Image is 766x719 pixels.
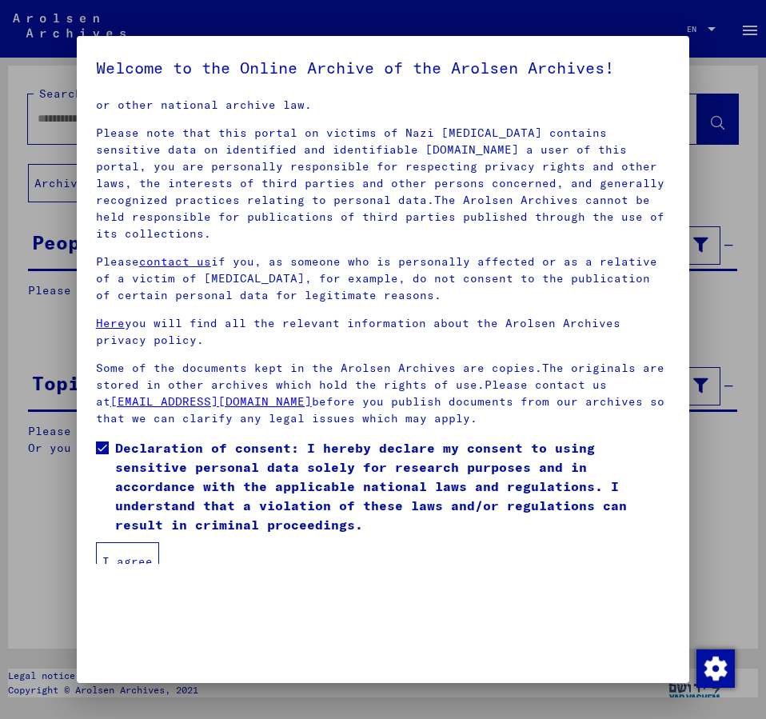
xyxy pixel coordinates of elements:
p: you will find all the relevant information about the Arolsen Archives privacy policy. [96,315,670,349]
div: Change consent [696,649,734,687]
a: [EMAIL_ADDRESS][DOMAIN_NAME] [110,394,312,409]
a: contact us [139,254,211,269]
span: Declaration of consent: I hereby declare my consent to using sensitive personal data solely for r... [115,438,670,534]
a: Here [96,316,125,330]
p: Please note that this portal on victims of Nazi [MEDICAL_DATA] contains sensitive data on identif... [96,125,670,242]
h5: Welcome to the Online Archive of the Arolsen Archives! [96,55,670,81]
p: Please if you, as someone who is personally affected or as a relative of a victim of [MEDICAL_DAT... [96,254,670,304]
img: Change consent [696,649,735,688]
button: I agree [96,542,159,581]
p: Some of the documents kept in the Arolsen Archives are copies.The originals are stored in other a... [96,360,670,427]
